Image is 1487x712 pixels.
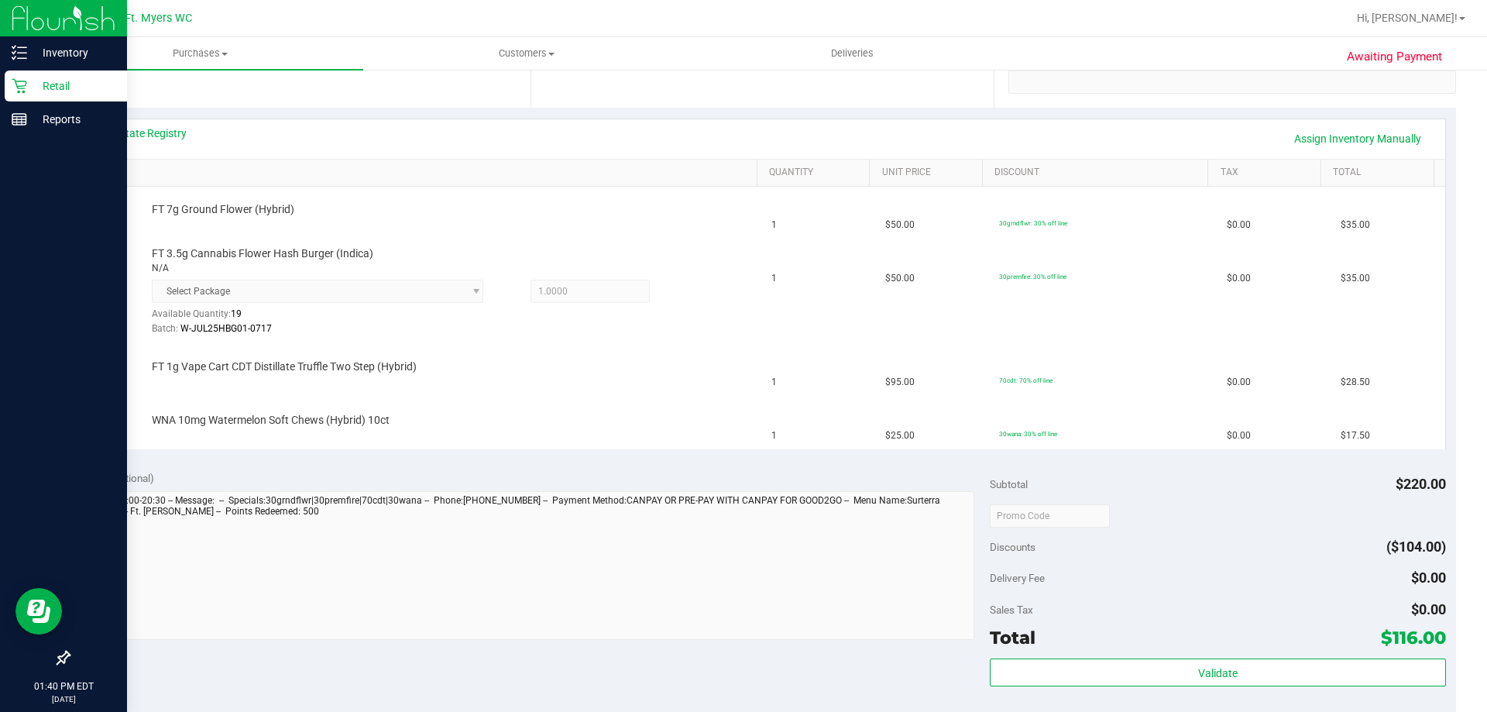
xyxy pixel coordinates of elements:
[37,37,363,70] a: Purchases
[1341,218,1370,232] span: $35.00
[125,12,192,25] span: Ft. Myers WC
[1386,538,1446,555] span: ($104.00)
[885,271,915,286] span: $50.00
[27,43,120,62] p: Inventory
[882,167,977,179] a: Unit Price
[990,533,1035,561] span: Discounts
[810,46,895,60] span: Deliveries
[1381,627,1446,648] span: $116.00
[152,413,390,428] span: WNA 10mg Watermelon Soft Chews (Hybrid) 10ct
[1341,375,1370,390] span: $28.50
[771,271,777,286] span: 1
[1221,167,1315,179] a: Tax
[1227,375,1251,390] span: $0.00
[27,77,120,95] p: Retail
[885,218,915,232] span: $50.00
[999,273,1066,280] span: 30premfire: 30% off line
[771,428,777,443] span: 1
[769,167,864,179] a: Quantity
[1341,428,1370,443] span: $17.50
[7,679,120,693] p: 01:40 PM EDT
[152,246,373,261] span: FT 3.5g Cannabis Flower Hash Burger (Indica)
[15,588,62,635] iframe: Resource center
[12,45,27,60] inline-svg: Inventory
[152,261,169,276] span: N/A
[999,430,1057,438] span: 30wana: 30% off line
[152,202,294,217] span: FT 7g Ground Flower (Hybrid)
[1227,218,1251,232] span: $0.00
[990,627,1035,648] span: Total
[1284,126,1431,152] a: Assign Inventory Manually
[1198,667,1238,679] span: Validate
[12,112,27,127] inline-svg: Reports
[1411,569,1446,586] span: $0.00
[152,359,417,374] span: FT 1g Vape Cart CDT Distillate Truffle Two Step (Hybrid)
[364,46,689,60] span: Customers
[990,659,1445,686] button: Validate
[990,572,1045,584] span: Delivery Fee
[1227,271,1251,286] span: $0.00
[1357,12,1458,24] span: Hi, [PERSON_NAME]!
[1411,601,1446,617] span: $0.00
[1396,476,1446,492] span: $220.00
[231,308,242,319] span: 19
[91,167,750,179] a: SKU
[885,428,915,443] span: $25.00
[990,604,1033,616] span: Sales Tax
[7,693,120,705] p: [DATE]
[771,375,777,390] span: 1
[1333,167,1427,179] a: Total
[990,504,1110,528] input: Promo Code
[999,219,1067,227] span: 30grndflwr: 30% off line
[363,37,689,70] a: Customers
[1227,428,1251,443] span: $0.00
[27,110,120,129] p: Reports
[885,375,915,390] span: $95.00
[12,78,27,94] inline-svg: Retail
[999,377,1053,384] span: 70cdt: 70% off line
[37,46,363,60] span: Purchases
[152,323,178,334] span: Batch:
[771,218,777,232] span: 1
[152,303,500,333] div: Available Quantity:
[994,167,1202,179] a: Discount
[180,323,272,334] span: W-JUL25HBG01-0717
[1341,271,1370,286] span: $35.00
[1347,48,1442,66] span: Awaiting Payment
[689,37,1015,70] a: Deliveries
[94,126,187,141] a: View State Registry
[990,478,1028,490] span: Subtotal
